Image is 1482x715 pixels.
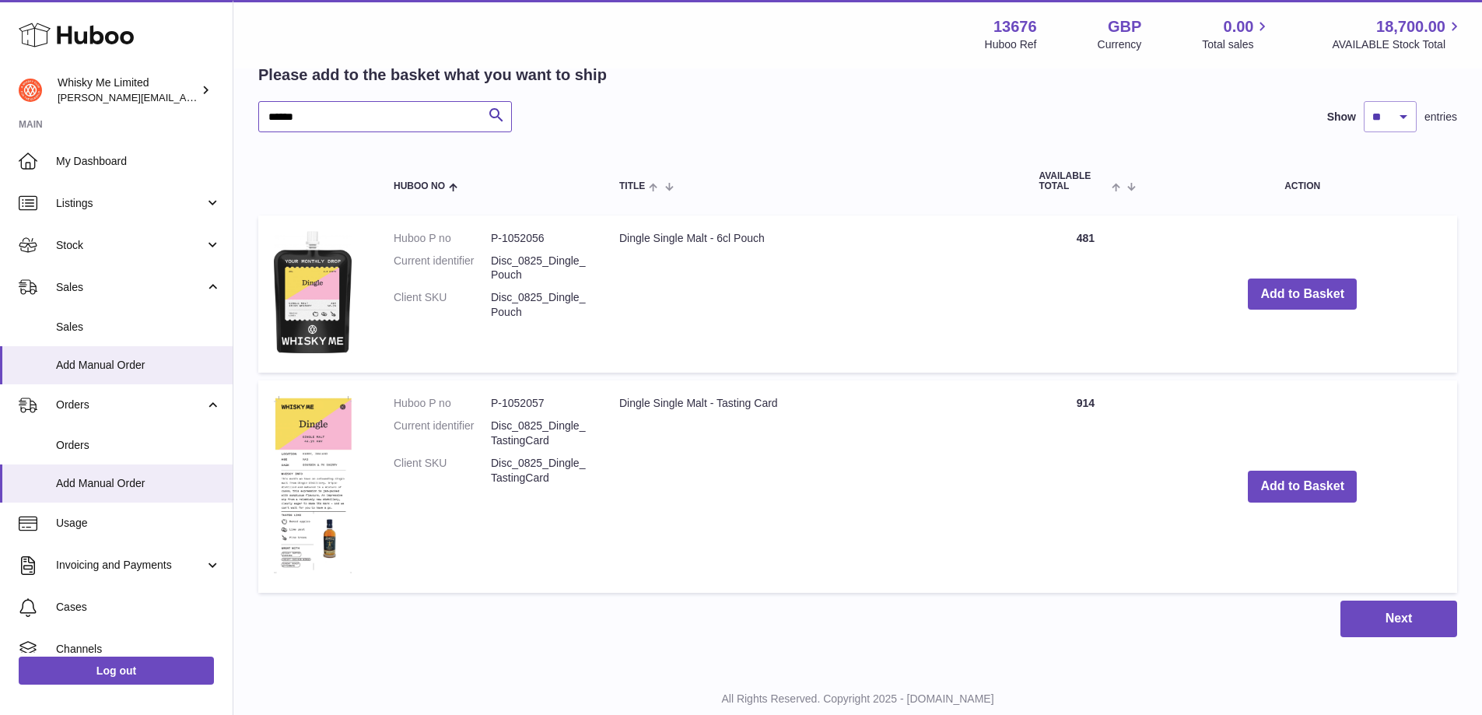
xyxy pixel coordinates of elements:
dd: P-1052056 [491,231,588,246]
span: Listings [56,196,205,211]
div: Whisky Me Limited [58,75,198,105]
span: Invoicing and Payments [56,558,205,573]
span: My Dashboard [56,154,221,169]
div: Huboo Ref [985,37,1037,52]
span: Orders [56,398,205,412]
span: 18,700.00 [1376,16,1445,37]
button: Add to Basket [1248,471,1357,503]
span: AVAILABLE Stock Total [1332,37,1463,52]
span: Stock [56,238,205,253]
td: Dingle Single Malt - Tasting Card [604,380,1023,593]
dd: Disc_0825_Dingle_Pouch [491,254,588,283]
span: 0.00 [1224,16,1254,37]
dt: Client SKU [394,290,491,320]
td: 914 [1023,380,1147,593]
dt: Huboo P no [394,396,491,411]
span: Total sales [1202,37,1271,52]
span: Title [619,181,645,191]
p: All Rights Reserved. Copyright 2025 - [DOMAIN_NAME] [246,692,1470,706]
span: Huboo no [394,181,445,191]
button: Add to Basket [1248,279,1357,310]
span: Usage [56,516,221,531]
span: Add Manual Order [56,476,221,491]
dt: Current identifier [394,254,491,283]
span: entries [1424,110,1457,124]
img: Dingle Single Malt - 6cl Pouch [274,231,352,354]
span: Add Manual Order [56,358,221,373]
td: 481 [1023,216,1147,373]
dd: Disc_0825_Dingle_TastingCard [491,456,588,485]
label: Show [1327,110,1356,124]
a: 18,700.00 AVAILABLE Stock Total [1332,16,1463,52]
a: 0.00 Total sales [1202,16,1271,52]
dt: Client SKU [394,456,491,485]
dd: Disc_0825_Dingle_Pouch [491,290,588,320]
strong: GBP [1108,16,1141,37]
dt: Current identifier [394,419,491,448]
span: Orders [56,438,221,453]
dd: Disc_0825_Dingle_TastingCard [491,419,588,448]
dd: P-1052057 [491,396,588,411]
span: AVAILABLE Total [1039,171,1108,191]
span: Channels [56,642,221,657]
a: Log out [19,657,214,685]
span: [PERSON_NAME][EMAIL_ADDRESS][DOMAIN_NAME] [58,91,312,103]
span: Sales [56,320,221,335]
button: Next [1340,601,1457,637]
h2: Please add to the basket what you want to ship [258,65,607,86]
span: Cases [56,600,221,615]
div: Currency [1098,37,1142,52]
span: Sales [56,280,205,295]
img: frances@whiskyshop.com [19,79,42,102]
img: Dingle Single Malt - Tasting Card [274,396,352,573]
th: Action [1147,156,1457,207]
dt: Huboo P no [394,231,491,246]
td: Dingle Single Malt - 6cl Pouch [604,216,1023,373]
strong: 13676 [993,16,1037,37]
